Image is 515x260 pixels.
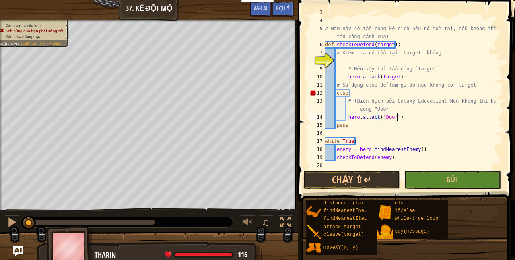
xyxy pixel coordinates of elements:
div: 6 [309,41,325,49]
div: 16 [309,129,325,137]
span: if/else [395,208,415,214]
span: Anh hùng của bạn phải sống sót. [5,29,64,33]
span: cleave(target) [323,232,364,237]
img: portrait.png [306,204,321,220]
button: ♫ [260,215,274,231]
span: : [19,41,21,46]
div: 17 [309,137,325,145]
div: 19 [309,153,325,161]
div: 11 [309,81,325,89]
button: Bật tắt chế độ toàn màn hình [278,215,294,231]
div: 13 [309,97,325,113]
span: 116 [238,250,247,260]
span: ♫ [262,216,270,228]
span: Gửi [447,175,458,184]
span: moveXY(x, y) [323,245,358,250]
div: 9 [309,65,325,73]
span: Gợi ý [276,4,290,12]
img: portrait.png [377,204,393,220]
span: Xâm nhập lăng mộ. [5,34,40,39]
div: 20 [309,161,325,169]
div: 18 [309,145,325,153]
div: 10 [309,73,325,81]
button: Ask AI [13,246,23,256]
div: 8 [309,57,325,65]
span: Ask AI [254,4,268,12]
button: Ask AI [250,2,272,17]
span: Chưa hoàn thành [21,41,60,46]
span: findNearestEnemy() [323,208,376,214]
button: Chạy ⇧↵ [303,171,400,189]
span: attack(target) [323,224,364,230]
div: 3 [309,8,325,17]
div: 5 [309,25,325,41]
div: 7 [309,49,325,57]
span: distanceTo(target) [323,200,376,206]
div: 4 [309,17,325,25]
span: while-true loop [395,216,438,221]
img: portrait.png [306,224,321,239]
button: Tùy chỉnh âm lượng [240,215,256,231]
span: else [395,200,406,206]
button: Ctrl + P: Pause [4,215,20,231]
span: say(message) [395,229,429,234]
div: 14 [309,113,325,121]
span: findNearestItem() [323,216,373,221]
div: 12 [309,89,325,97]
img: portrait.png [306,240,321,256]
button: Gửi [404,171,501,189]
div: health: 116 / 116 [165,251,247,258]
img: portrait.png [377,224,393,239]
div: 15 [309,121,325,129]
span: Đánh bại lũ yêu tinh. [5,23,41,27]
